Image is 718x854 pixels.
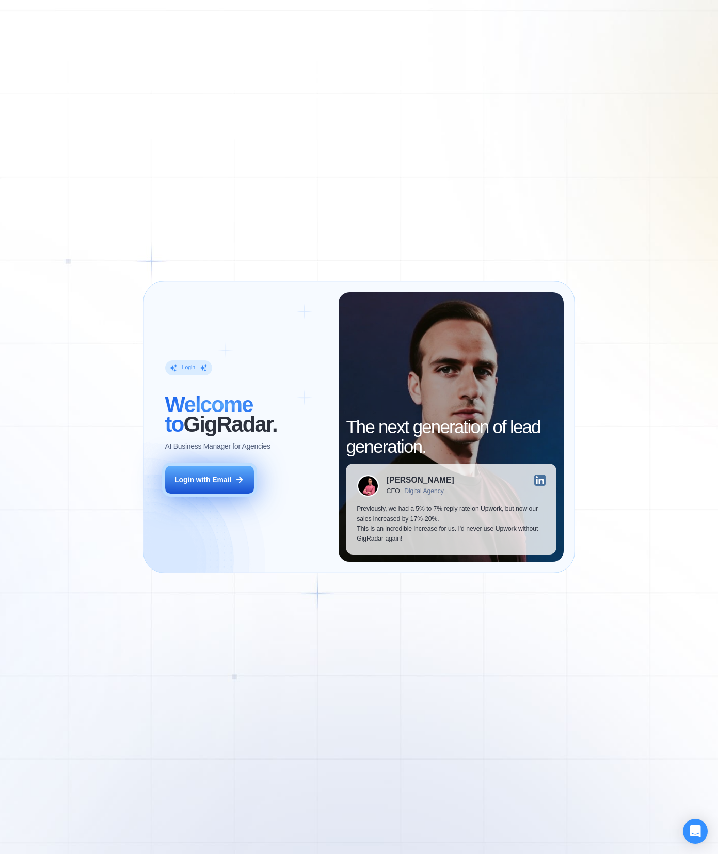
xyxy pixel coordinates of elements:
[683,819,708,844] div: Open Intercom Messenger
[182,364,195,371] div: Login
[387,488,400,495] div: CEO
[357,504,546,544] p: Previously, we had a 5% to 7% reply rate on Upwork, but now our sales increased by 17%-20%. This ...
[387,476,454,484] div: [PERSON_NAME]
[404,488,444,495] div: Digital Agency
[165,395,328,435] h2: ‍ GigRadar.
[165,466,254,494] button: Login with Email
[174,475,231,485] div: Login with Email
[346,417,556,457] h2: The next generation of lead generation.
[165,441,270,451] p: AI Business Manager for Agencies
[165,392,253,436] span: Welcome to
